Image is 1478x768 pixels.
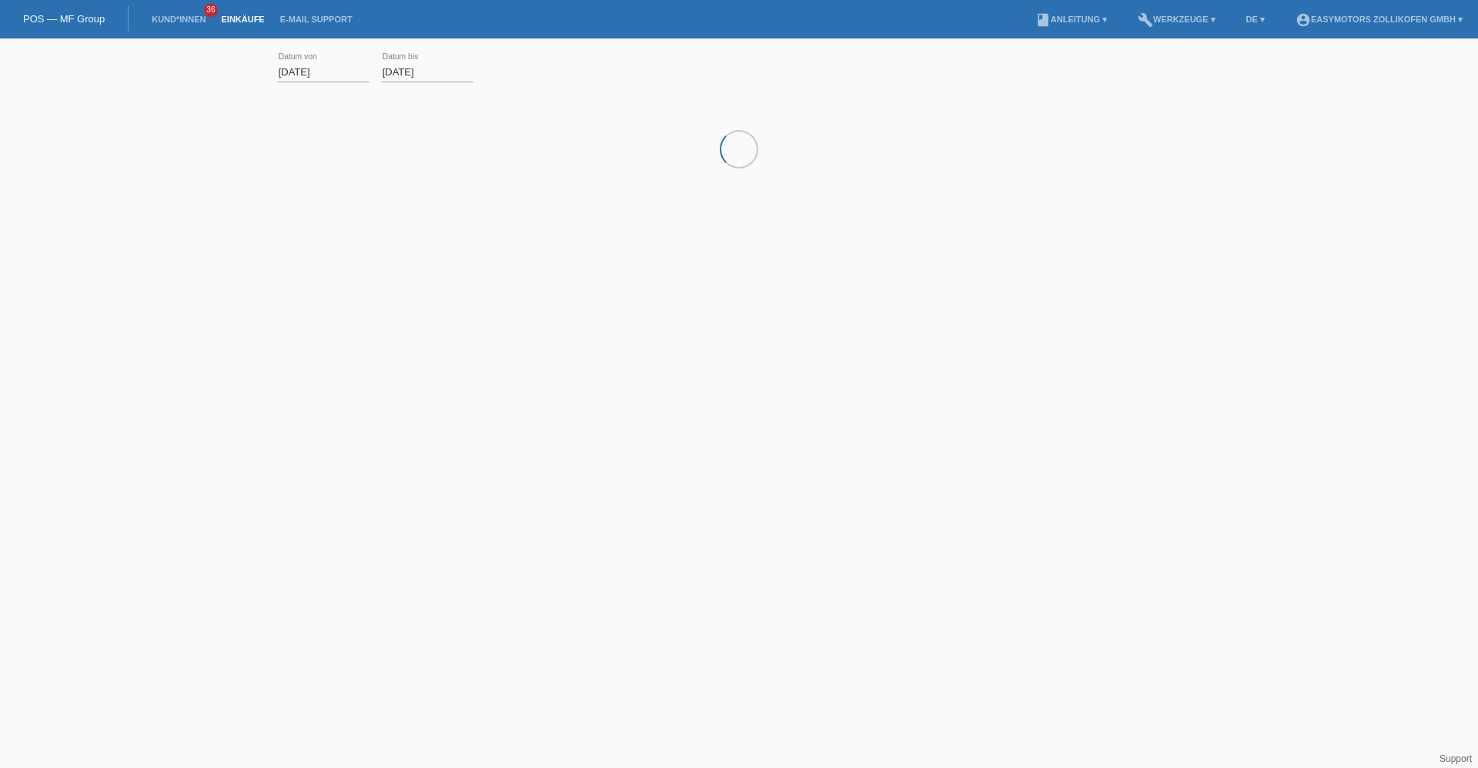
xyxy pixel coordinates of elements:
[1028,15,1115,24] a: bookAnleitung ▾
[1296,12,1311,28] i: account_circle
[1130,15,1223,24] a: buildWerkzeuge ▾
[144,15,213,24] a: Kund*innen
[213,15,272,24] a: Einkäufe
[23,13,105,25] a: POS — MF Group
[273,15,360,24] a: E-Mail Support
[1440,753,1472,764] a: Support
[1239,15,1272,24] a: DE ▾
[1035,12,1051,28] i: book
[1288,15,1470,24] a: account_circleEasymotors Zollikofen GmbH ▾
[204,4,218,17] span: 36
[1138,12,1153,28] i: build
